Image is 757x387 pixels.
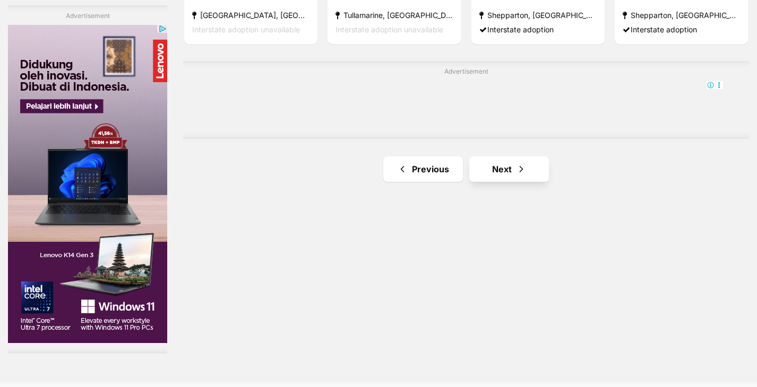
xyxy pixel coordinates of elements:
strong: Shepparton, [GEOGRAPHIC_DATA] [623,7,740,22]
strong: [GEOGRAPHIC_DATA], [GEOGRAPHIC_DATA] [192,7,309,22]
a: Next page [469,156,549,182]
span: Interstate adoption unavailable [192,24,300,33]
a: Previous page [383,156,463,182]
div: Interstate adoption [479,22,597,36]
iframe: Advertisement [8,25,167,343]
nav: Pagination [183,156,749,182]
strong: Tullamarine, [GEOGRAPHIC_DATA] [336,7,453,22]
iframe: Advertisement [209,81,724,128]
div: Advertisement [183,61,749,139]
div: Advertisement [8,5,167,354]
strong: Shepparton, [GEOGRAPHIC_DATA] [479,7,597,22]
div: Interstate adoption [623,22,740,36]
span: Interstate adoption unavailable [336,24,443,33]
